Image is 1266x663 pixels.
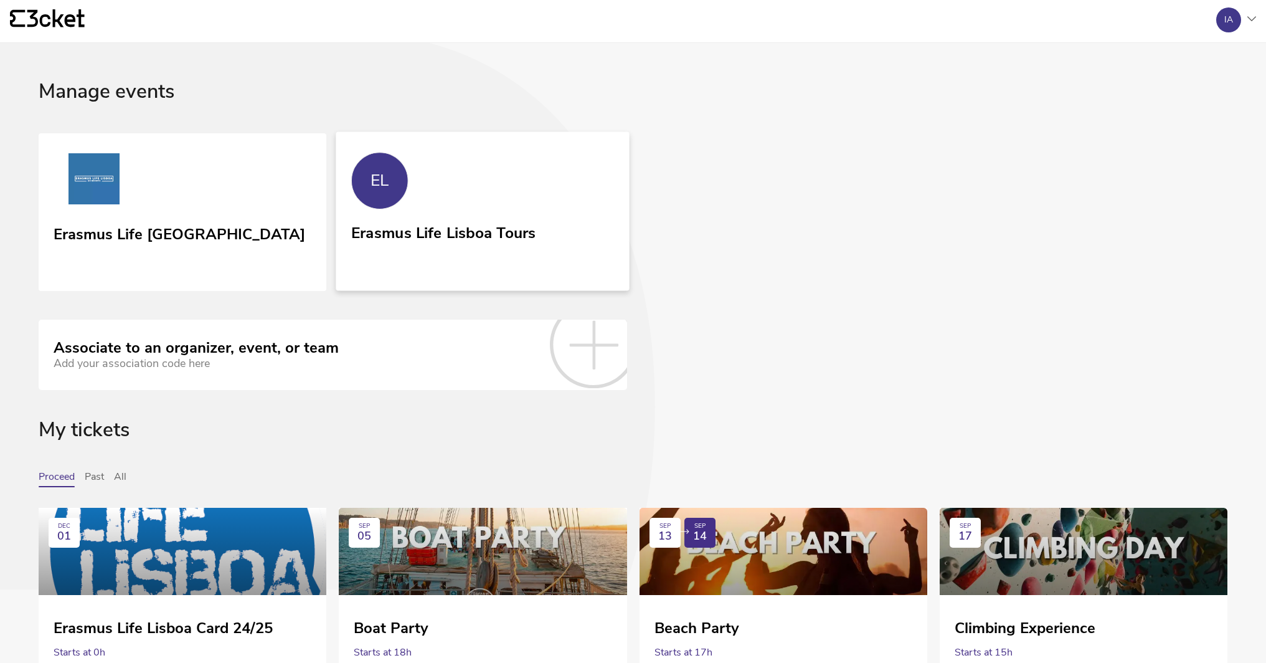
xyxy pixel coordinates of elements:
[654,610,912,637] div: Beach Party
[57,530,71,543] span: 01
[54,221,305,244] div: Erasmus Life [GEOGRAPHIC_DATA]
[10,10,25,27] g: {' '}
[357,530,371,543] span: 05
[694,523,706,530] div: SEP
[10,9,85,31] a: {' '}
[354,610,612,637] div: Boat Party
[54,340,339,357] div: Associate to an organizer, event, or team
[359,523,370,530] div: SEP
[1224,15,1233,25] div: IA
[960,523,971,530] div: SEP
[39,419,1227,472] div: My tickets
[658,530,672,543] span: 13
[58,523,70,530] div: DEC
[54,357,339,370] div: Add your association code here
[114,471,126,487] button: All
[39,471,75,487] button: Proceed
[54,153,135,209] img: Erasmus Life Lisboa
[693,530,707,543] span: 14
[371,171,389,190] div: EL
[54,610,311,637] div: Erasmus Life Lisboa Card 24/25
[39,320,627,389] a: Associate to an organizer, event, or team Add your association code here
[659,523,671,530] div: SEP
[85,471,104,487] button: Past
[39,133,326,292] a: Erasmus Life Lisboa Erasmus Life [GEOGRAPHIC_DATA]
[336,131,630,290] a: EL Erasmus Life Lisboa Tours
[958,530,972,543] span: 17
[39,80,1227,133] div: Manage events
[955,610,1212,637] div: Climbing Experience
[351,219,536,242] div: Erasmus Life Lisboa Tours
